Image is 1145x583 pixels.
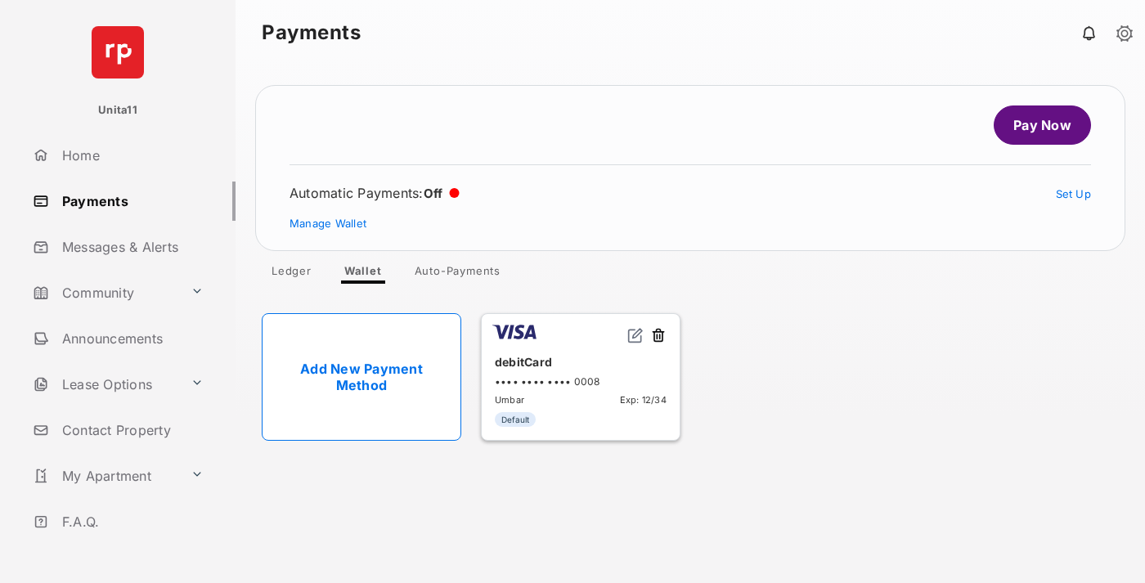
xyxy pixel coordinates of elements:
a: Auto-Payments [402,264,514,284]
a: Wallet [331,264,395,284]
a: Lease Options [26,365,184,404]
a: Manage Wallet [290,217,366,230]
img: svg+xml;base64,PHN2ZyB2aWV3Qm94PSIwIDAgMjQgMjQiIHdpZHRoPSIxNiIgaGVpZ2h0PSIxNiIgZmlsbD0ibm9uZSIgeG... [627,327,644,343]
a: Messages & Alerts [26,227,236,267]
div: Automatic Payments : [290,185,460,201]
a: Contact Property [26,410,236,450]
img: svg+xml;base64,PHN2ZyB4bWxucz0iaHR0cDovL3d3dy53My5vcmcvMjAwMC9zdmciIHdpZHRoPSI2NCIgaGVpZ2h0PSI2NC... [92,26,144,78]
a: Payments [26,182,236,221]
strong: Payments [262,23,361,43]
a: Community [26,273,184,312]
a: Announcements [26,319,236,358]
span: Off [424,186,443,201]
a: Add New Payment Method [262,313,461,441]
a: Set Up [1056,187,1092,200]
a: My Apartment [26,456,184,496]
span: Umbar [495,394,524,406]
div: debitCard [495,348,667,375]
a: F.A.Q. [26,502,236,541]
span: Exp: 12/34 [620,394,667,406]
a: Ledger [258,264,325,284]
div: •••• •••• •••• 0008 [495,375,667,388]
p: Unita11 [98,102,137,119]
a: Home [26,136,236,175]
